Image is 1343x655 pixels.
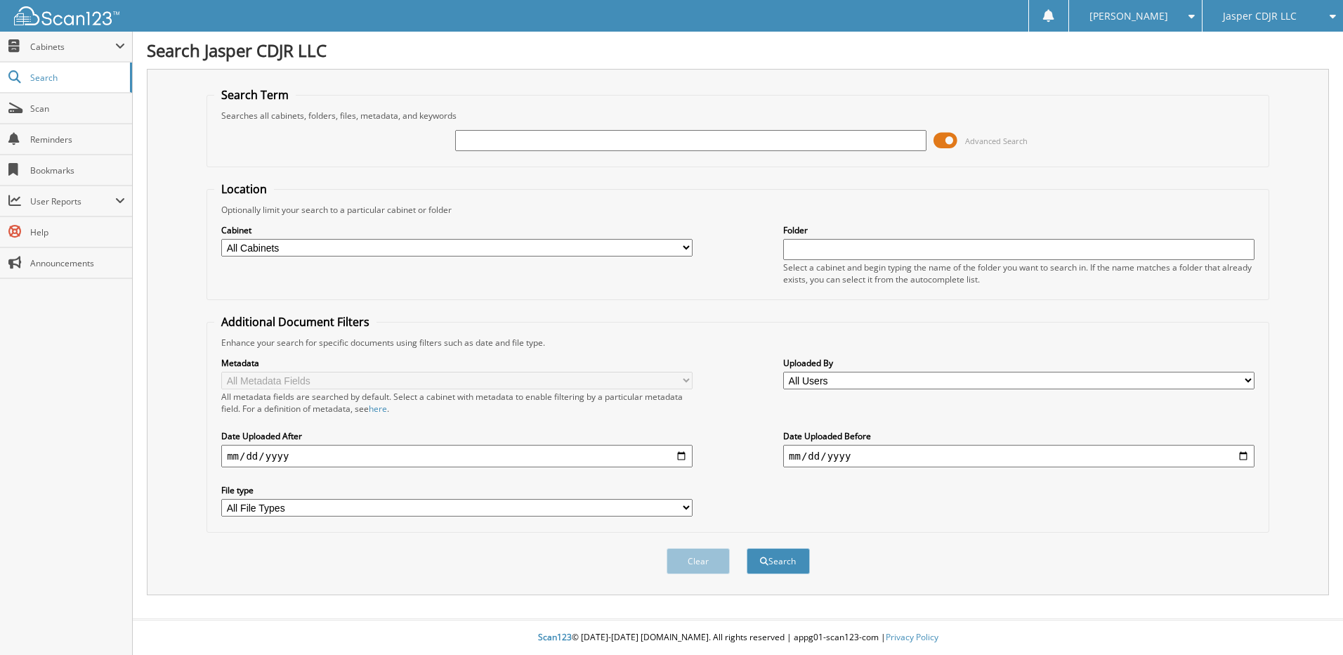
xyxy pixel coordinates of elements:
label: Cabinet [221,224,693,236]
label: File type [221,484,693,496]
legend: Additional Document Filters [214,314,376,330]
legend: Location [214,181,274,197]
div: © [DATE]-[DATE] [DOMAIN_NAME]. All rights reserved | appg01-scan123-com | [133,621,1343,655]
button: Clear [667,548,730,574]
a: here [369,403,387,415]
span: Search [30,72,123,84]
div: Optionally limit your search to a particular cabinet or folder [214,204,1262,216]
span: Cabinets [30,41,115,53]
label: Date Uploaded Before [783,430,1254,442]
span: Help [30,226,125,238]
span: Advanced Search [965,136,1028,146]
h1: Search Jasper CDJR LLC [147,39,1329,62]
a: Privacy Policy [886,631,938,643]
button: Search [747,548,810,574]
span: Scan123 [538,631,572,643]
span: Announcements [30,257,125,269]
div: All metadata fields are searched by default. Select a cabinet with metadata to enable filtering b... [221,391,693,415]
input: start [221,445,693,467]
input: end [783,445,1254,467]
div: Enhance your search for specific documents using filters such as date and file type. [214,337,1262,349]
span: Reminders [30,134,125,145]
span: [PERSON_NAME] [1089,12,1168,20]
img: scan123-logo-white.svg [14,6,119,25]
span: Jasper CDJR LLC [1223,12,1297,20]
span: Bookmarks [30,164,125,176]
label: Metadata [221,357,693,369]
legend: Search Term [214,87,296,103]
span: User Reports [30,195,115,207]
div: Searches all cabinets, folders, files, metadata, and keywords [214,110,1262,122]
label: Date Uploaded After [221,430,693,442]
div: Select a cabinet and begin typing the name of the folder you want to search in. If the name match... [783,261,1254,285]
label: Folder [783,224,1254,236]
span: Scan [30,103,125,115]
label: Uploaded By [783,357,1254,369]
